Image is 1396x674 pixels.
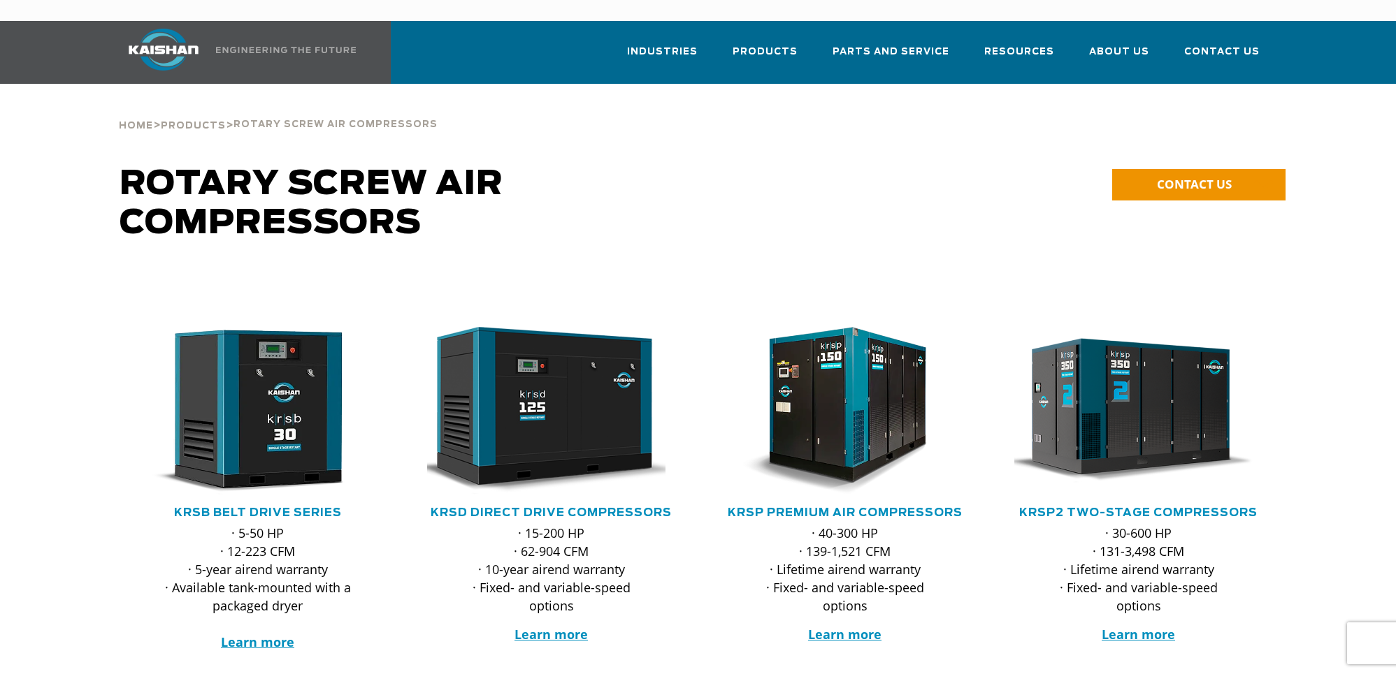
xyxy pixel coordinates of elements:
[216,47,356,53] img: Engineering the future
[1019,507,1258,518] a: KRSP2 Two-Stage Compressors
[161,122,226,131] span: Products
[728,507,963,518] a: KRSP Premium Air Compressors
[749,524,942,615] p: · 40-300 HP · 139-1,521 CFM · Lifetime airend warranty · Fixed- and variable-speed options
[1089,44,1149,60] span: About Us
[123,327,372,494] img: krsb30
[111,21,359,84] a: Kaishan USA
[514,626,588,643] a: Learn more
[1089,34,1149,81] a: About Us
[984,44,1054,60] span: Resources
[1184,34,1260,81] a: Contact Us
[627,34,698,81] a: Industries
[1042,524,1235,615] p: · 30-600 HP · 131-3,498 CFM · Lifetime airend warranty · Fixed- and variable-speed options
[627,44,698,60] span: Industries
[417,327,665,494] img: krsd125
[1157,176,1232,192] span: CONTACT US
[833,34,949,81] a: Parts and Service
[119,84,438,137] div: > >
[174,507,342,518] a: KRSB Belt Drive Series
[808,626,882,643] a: Learn more
[233,120,438,129] span: Rotary Screw Air Compressors
[984,34,1054,81] a: Resources
[161,119,226,131] a: Products
[161,524,354,651] p: · 5-50 HP · 12-223 CFM · 5-year airend warranty · Available tank-mounted with a packaged dryer
[733,44,798,60] span: Products
[119,119,153,131] a: Home
[833,44,949,60] span: Parts and Service
[1004,327,1253,494] img: krsp350
[134,327,382,494] div: krsb30
[1112,169,1286,200] a: CONTACT US
[721,327,970,494] div: krsp150
[120,168,503,240] span: Rotary Screw Air Compressors
[710,327,959,494] img: krsp150
[1014,327,1263,494] div: krsp350
[455,524,648,615] p: · 15-200 HP · 62-904 CFM · 10-year airend warranty · Fixed- and variable-speed options
[111,29,216,71] img: kaishan logo
[119,122,153,131] span: Home
[431,507,672,518] a: KRSD Direct Drive Compressors
[1102,626,1175,643] a: Learn more
[733,34,798,81] a: Products
[221,633,294,650] a: Learn more
[427,327,676,494] div: krsd125
[1184,44,1260,60] span: Contact Us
